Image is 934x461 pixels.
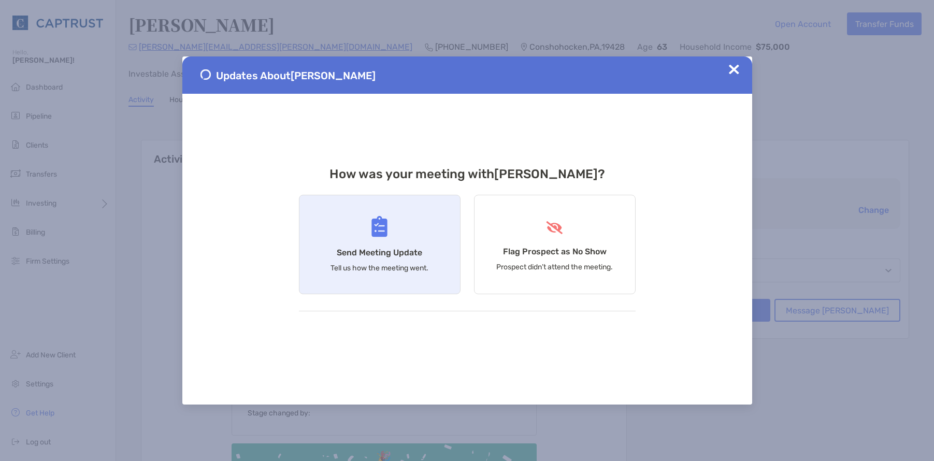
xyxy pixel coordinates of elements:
h4: Flag Prospect as No Show [503,247,607,256]
p: Tell us how the meeting went. [331,264,428,272]
span: Updates About [PERSON_NAME] [216,69,376,82]
p: Prospect didn’t attend the meeting. [496,263,613,271]
h3: How was your meeting with [PERSON_NAME] ? [299,167,636,181]
img: Close Updates Zoe [729,64,739,75]
h4: Send Meeting Update [337,248,422,257]
img: Send Meeting Update [371,216,387,237]
img: Flag Prospect as No Show [545,221,564,234]
img: Send Meeting Update 1 [200,69,211,80]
